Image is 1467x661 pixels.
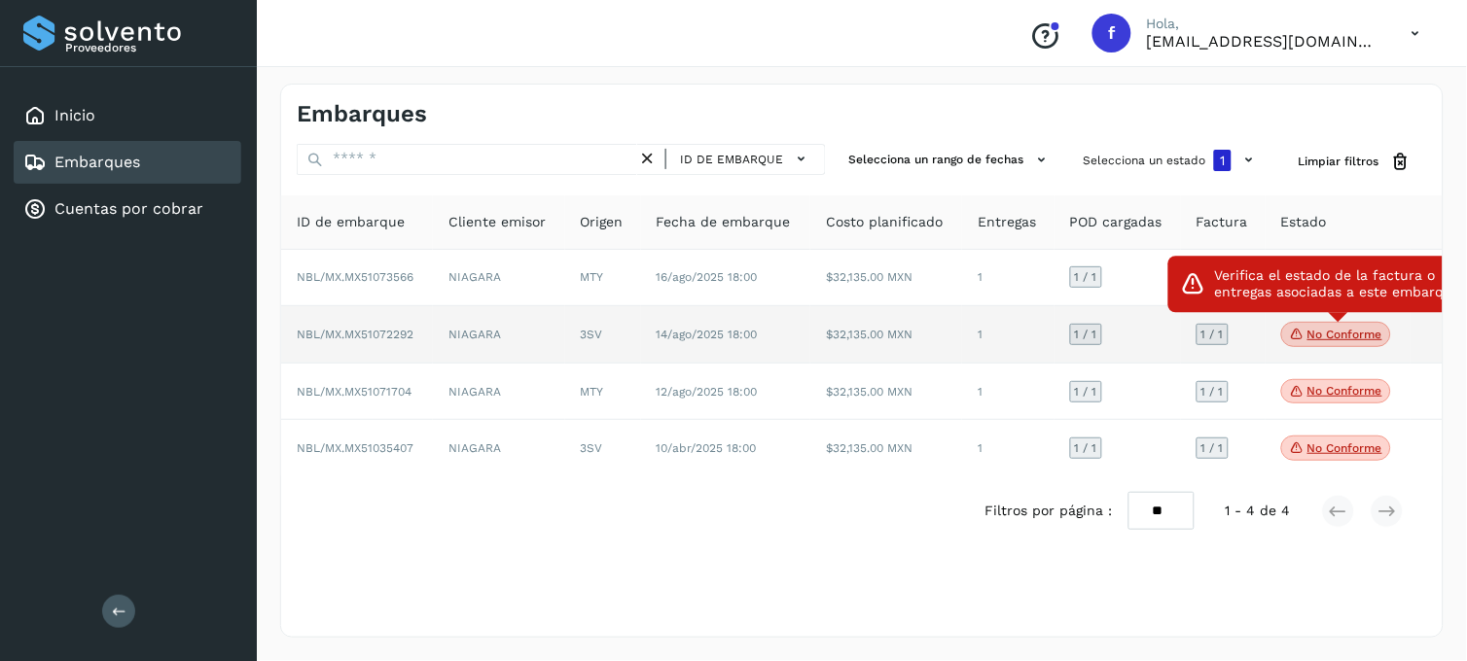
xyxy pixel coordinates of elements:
p: Hola, [1147,16,1380,32]
span: 1 / 1 [1075,329,1097,340]
span: Costo planificado [826,212,943,232]
span: 10/abr/2025 18:00 [657,441,757,455]
div: Cuentas por cobrar [14,188,241,230]
div: Inicio [14,94,241,137]
p: No conforme [1307,384,1382,398]
td: $32,135.00 MXN [810,420,962,476]
td: NIAGARA [433,420,565,476]
td: 1 [962,306,1054,364]
td: MTY [565,364,641,421]
span: 1 / 1 [1201,442,1224,454]
p: No conforme [1307,441,1382,455]
span: ID de embarque [297,212,405,232]
span: 1 / 1 [1075,271,1097,283]
td: MTY [565,250,641,307]
td: 1 [962,420,1054,476]
a: Cuentas por cobrar [54,199,203,218]
h4: Embarques [297,100,427,128]
span: Limpiar filtros [1299,153,1379,170]
span: POD cargadas [1070,212,1163,232]
p: No conforme [1307,328,1382,341]
button: Selecciona un estado1 [1076,144,1268,177]
span: 1 / 1 [1075,442,1097,454]
span: Cliente emisor [448,212,546,232]
span: 1 / 1 [1201,329,1224,340]
div: Embarques [14,141,241,184]
button: Selecciona un rango de fechas [841,144,1060,176]
button: Limpiar filtros [1283,144,1427,180]
td: 1 [962,364,1054,421]
span: Estado [1281,212,1327,232]
td: NIAGARA [433,364,565,421]
span: 1 - 4 de 4 [1226,501,1291,521]
span: 14/ago/2025 18:00 [657,328,758,341]
span: Entregas [978,212,1036,232]
td: NIAGARA [433,306,565,364]
span: 12/ago/2025 18:00 [657,385,758,399]
span: NBL/MX.MX51035407 [297,441,413,455]
td: 3SV [565,306,641,364]
p: facturacion@protransport.com.mx [1147,32,1380,51]
span: Origen [581,212,624,232]
span: Filtros por página : [985,501,1113,521]
span: 1 / 1 [1075,386,1097,398]
td: $32,135.00 MXN [810,250,962,307]
button: ID de embarque [674,145,817,173]
a: Embarques [54,153,140,171]
span: 16/ago/2025 18:00 [657,270,758,284]
span: 1 / 1 [1201,386,1224,398]
td: NIAGARA [433,250,565,307]
td: 3SV [565,420,641,476]
span: NBL/MX.MX51073566 [297,270,413,284]
td: $32,135.00 MXN [810,306,962,364]
span: ID de embarque [680,151,783,168]
span: Fecha de embarque [657,212,791,232]
span: Factura [1197,212,1248,232]
p: Proveedores [65,41,233,54]
td: 1 [962,250,1054,307]
td: $32,135.00 MXN [810,364,962,421]
span: NBL/MX.MX51071704 [297,385,411,399]
span: NBL/MX.MX51072292 [297,328,413,341]
span: 1 [1221,154,1226,167]
a: Inicio [54,106,95,124]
